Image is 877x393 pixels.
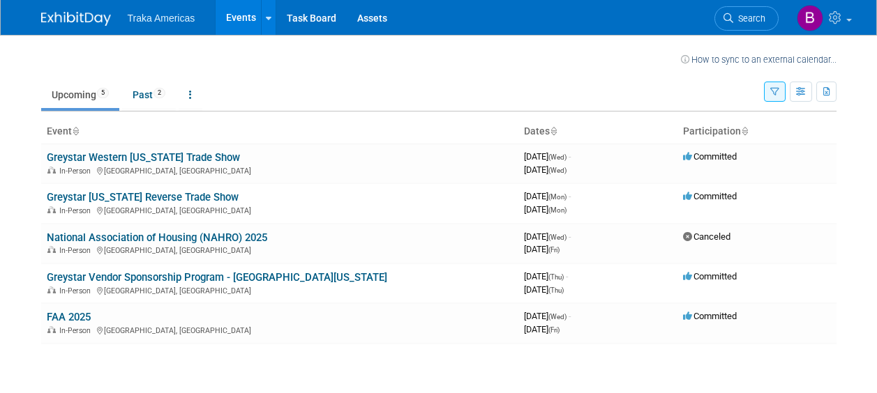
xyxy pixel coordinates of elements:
img: In-Person Event [47,326,56,333]
a: How to sync to an external calendar... [681,54,837,65]
div: [GEOGRAPHIC_DATA], [GEOGRAPHIC_DATA] [47,204,513,215]
a: Greystar [US_STATE] Reverse Trade Show [47,191,239,203]
span: Committed [683,151,737,162]
img: Brooke Fiore [797,5,823,31]
span: [DATE] [524,164,567,175]
span: (Wed) [548,233,567,241]
div: [GEOGRAPHIC_DATA], [GEOGRAPHIC_DATA] [47,244,513,255]
th: Participation [677,120,837,144]
a: Search [714,6,779,31]
span: 2 [153,88,165,98]
span: [DATE] [524,244,560,254]
div: [GEOGRAPHIC_DATA], [GEOGRAPHIC_DATA] [47,324,513,335]
span: Canceled [683,231,730,242]
span: Committed [683,191,737,201]
span: [DATE] [524,324,560,334]
span: - [569,231,571,242]
span: In-Person [59,167,95,176]
img: In-Person Event [47,246,56,253]
span: (Mon) [548,193,567,201]
span: Committed [683,311,737,321]
span: - [569,191,571,201]
span: [DATE] [524,271,568,282]
div: [GEOGRAPHIC_DATA], [GEOGRAPHIC_DATA] [47,284,513,295]
span: - [569,151,571,162]
span: [DATE] [524,151,571,162]
a: Sort by Start Date [550,125,557,137]
span: Committed [683,271,737,282]
span: [DATE] [524,284,564,295]
th: Dates [518,120,677,144]
span: In-Person [59,246,95,255]
a: Greystar Vendor Sponsorship Program - [GEOGRAPHIC_DATA][US_STATE] [47,271,387,284]
span: (Fri) [548,326,560,334]
span: (Mon) [548,206,567,214]
img: ExhibitDay [41,12,111,26]
a: Upcoming5 [41,82,119,108]
span: Traka Americas [128,13,195,24]
span: (Wed) [548,167,567,174]
span: - [569,311,571,321]
span: (Thu) [548,273,564,281]
span: In-Person [59,206,95,215]
a: Sort by Participation Type [741,125,748,137]
span: [DATE] [524,231,571,242]
span: - [566,271,568,282]
a: Greystar Western [US_STATE] Trade Show [47,151,240,164]
a: National Association of Housing (NAHRO) 2025 [47,231,267,244]
a: FAA 2025 [47,311,91,323]
span: In-Person [59,326,95,335]
span: (Thu) [548,286,564,294]
a: Past2 [122,82,176,108]
a: Sort by Event Name [72,125,79,137]
span: (Fri) [548,246,560,254]
img: In-Person Event [47,286,56,293]
img: In-Person Event [47,206,56,213]
img: In-Person Event [47,167,56,174]
span: In-Person [59,286,95,295]
span: [DATE] [524,191,571,201]
th: Event [41,120,518,144]
span: (Wed) [548,153,567,161]
span: [DATE] [524,204,567,215]
span: 5 [97,88,109,98]
span: [DATE] [524,311,571,321]
div: [GEOGRAPHIC_DATA], [GEOGRAPHIC_DATA] [47,164,513,176]
span: Search [733,13,765,24]
span: (Wed) [548,313,567,321]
